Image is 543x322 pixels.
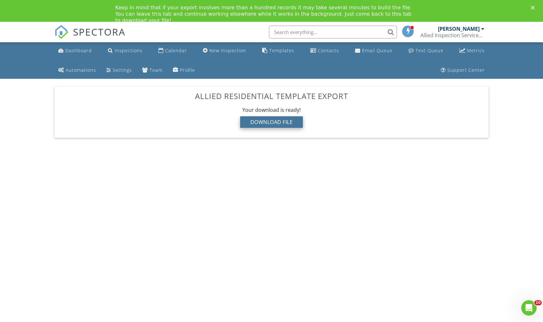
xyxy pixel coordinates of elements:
a: New Inspection [200,45,249,57]
div: Contacts [318,47,339,54]
div: Templates [269,47,294,54]
div: Close [531,6,537,10]
a: Metrics [457,45,487,57]
iframe: Intercom live chat [521,300,537,316]
div: Dashboard [65,47,92,54]
a: Templates [260,45,297,57]
div: Your download is ready! [60,106,484,113]
div: [PERSON_NAME] [438,26,480,32]
a: Inspections [105,45,145,57]
div: Allied Inspection Services, Inc. [420,32,484,38]
span: SPECTORA [73,25,126,38]
h3: Allied Residential Template Export [60,92,484,100]
a: Automations (Basic) [56,64,99,76]
div: Profile [180,67,195,73]
a: Support Center [438,64,487,76]
div: Inspections [115,47,142,54]
a: Team [140,64,165,76]
a: Dashboard [56,45,94,57]
div: Email Queue [362,47,393,54]
div: Team [150,67,163,73]
div: Keep in mind that if your export involves more than a hundred records it may take several minutes... [115,4,417,24]
img: The Best Home Inspection Software - Spectora [54,25,69,39]
a: Contacts [308,45,342,57]
div: Download File [240,116,303,128]
div: Calendar [165,47,187,54]
div: New Inspection [209,47,246,54]
span: 10 [534,300,542,305]
div: Automations [66,67,96,73]
a: Company Profile [170,64,198,76]
a: Calendar [156,45,190,57]
a: Settings [104,64,134,76]
div: Support Center [447,67,485,73]
div: Text Queue [416,47,443,54]
div: Settings [113,67,132,73]
input: Search everything... [269,26,397,38]
div: Metrics [467,47,485,54]
a: Text Queue [406,45,446,57]
a: SPECTORA [54,30,126,44]
a: Email Queue [353,45,395,57]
